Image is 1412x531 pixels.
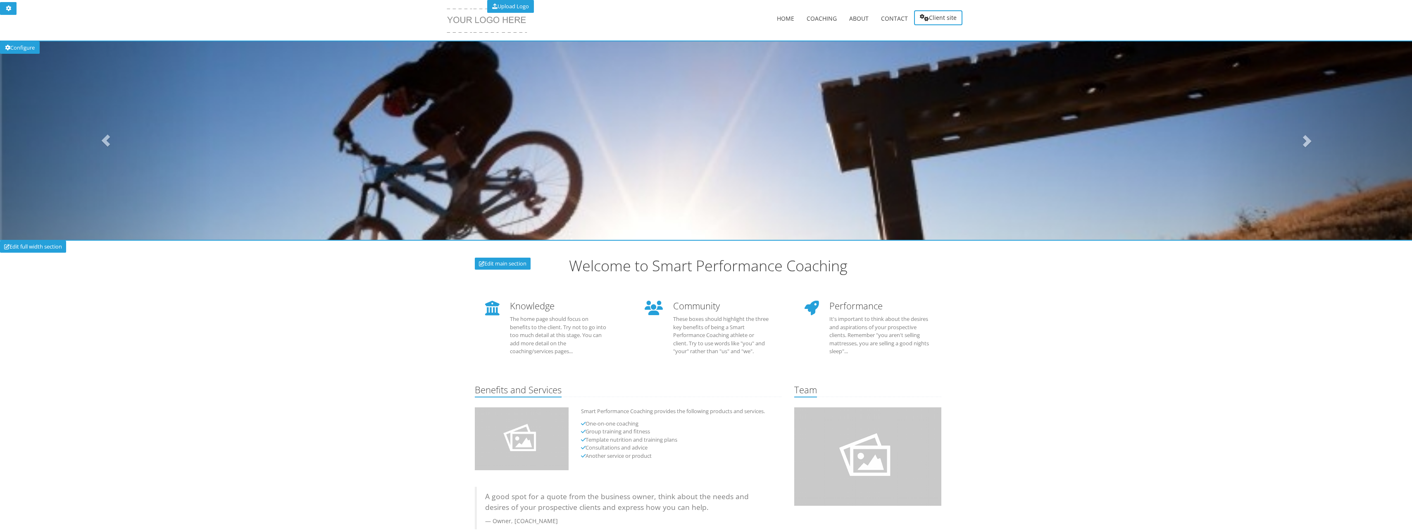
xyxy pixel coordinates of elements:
[510,301,610,311] h4: Knowledge
[875,8,914,29] a: Contact
[800,8,843,29] a: Coaching
[829,315,929,356] p: It's important to think about the desires and aspirations of your prospective clients. Remember "...
[849,14,869,22] span: About
[581,436,782,444] li: Template nutrition and training plans
[510,315,610,356] p: The home page should focus on benefits to the client. Try not to go into too much detail at this ...
[581,428,782,436] li: Group training and fitness
[475,258,531,270] a: Edit main section
[475,258,942,274] h1: Welcome to Smart Performance Coaching
[581,452,782,460] li: Another service or product
[794,385,817,397] h2: Team
[843,8,875,29] a: About
[794,407,942,506] img: placeholder.png
[485,517,774,525] small: Owner, [COACH_NAME]
[807,14,837,22] span: Coaching
[444,5,531,36] img: Smart Performance Coaching Logo
[673,315,769,356] p: These boxes should highlight the three key benefits of being a Smart Performance Coaching athlete...
[777,14,794,22] span: Home
[581,444,782,452] li: Consultations and advice
[485,491,774,513] p: A good spot for a quote from the business owner, think about the needs and desires of your prospe...
[581,420,782,428] li: One-on-one coaching
[673,301,769,311] h4: Community
[829,301,929,311] h4: Performance
[771,8,800,29] a: Home
[914,10,962,25] a: Client site
[475,385,562,397] h2: Benefits and Services
[581,407,782,416] p: Smart Performance Coaching provides the following products and services.
[881,14,908,22] span: Contact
